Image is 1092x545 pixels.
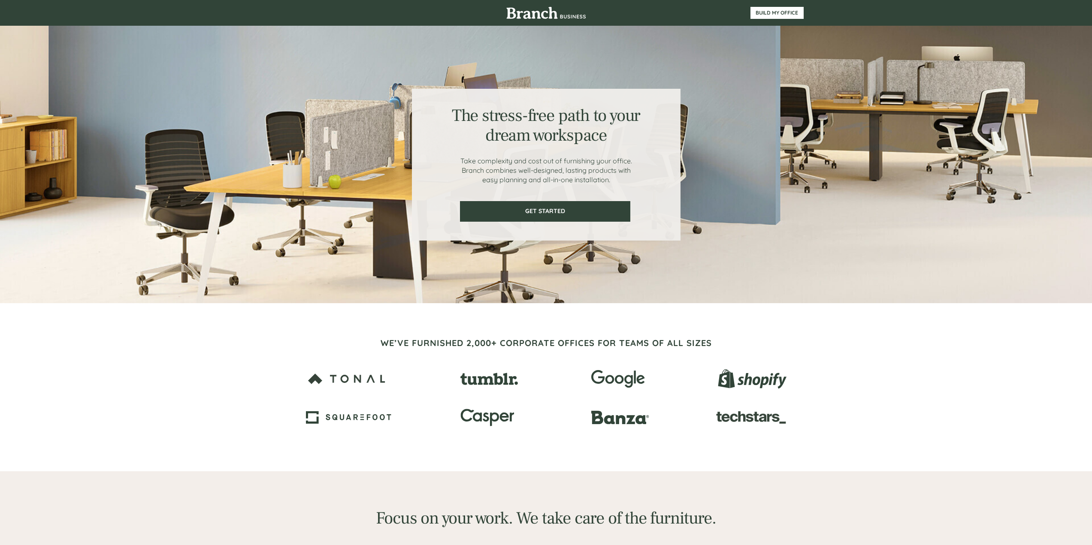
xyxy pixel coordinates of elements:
[460,157,632,184] span: Take complexity and cost out of furnishing your office. Branch combines well-designed, lasting pr...
[452,105,640,146] span: The stress-free path to your dream workspace
[376,507,716,529] span: Focus on your work. We take care of the furniture.
[750,7,804,19] a: BUILD MY OFFICE
[750,10,804,16] span: BUILD MY OFFICE
[460,201,630,222] a: GET STARTED
[381,337,712,348] span: WE’VE FURNISHED 2,000+ CORPORATE OFFICES FOR TEAMS OF ALL SIZES
[461,208,629,215] span: GET STARTED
